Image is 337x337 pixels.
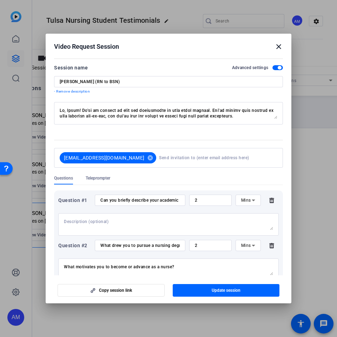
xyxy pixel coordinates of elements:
[58,284,165,297] button: Copy session link
[159,151,275,165] input: Send invitation to (enter email address here)
[212,288,240,293] span: Update session
[58,241,91,250] div: Question #2
[241,198,251,203] span: Mins
[195,243,226,248] input: Time
[54,175,73,181] span: Questions
[54,89,283,94] p: - Remove description
[100,197,180,203] input: Enter your question here
[195,197,226,203] input: Time
[144,155,156,161] mat-icon: cancel
[173,284,280,297] button: Update session
[241,243,251,248] span: Mins
[60,79,277,85] input: Enter Session Name
[232,65,268,70] h2: Advanced settings
[58,196,91,204] div: Question #1
[86,175,110,181] span: Teleprompter
[99,288,132,293] span: Copy session link
[54,63,88,72] div: Session name
[100,243,180,248] input: Enter your question here
[54,42,283,51] div: Video Request Session
[64,154,144,161] span: [EMAIL_ADDRESS][DOMAIN_NAME]
[275,42,283,51] mat-icon: close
